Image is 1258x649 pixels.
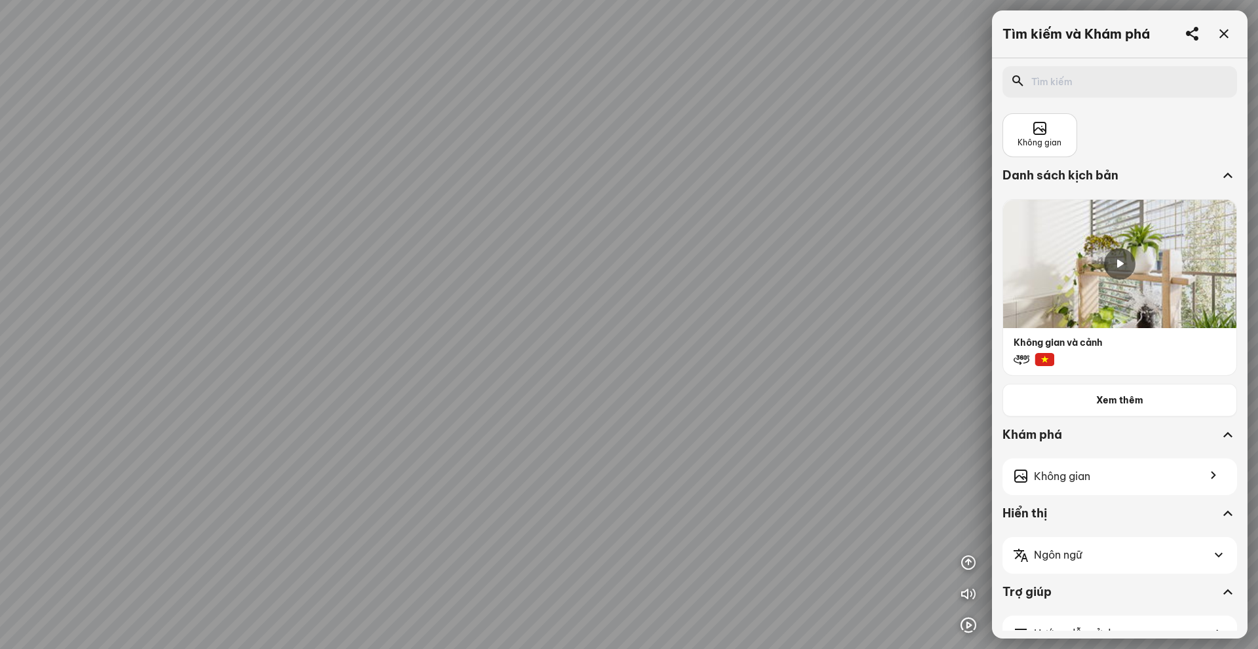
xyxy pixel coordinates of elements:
span: Không gian [1034,468,1090,485]
img: lang-vn.png [1035,353,1054,366]
span: Không gian [1018,137,1061,149]
button: Xem thêm [1002,384,1237,417]
p: Không gian và cảnh [1003,328,1236,349]
div: Hiển thị [1002,506,1237,537]
div: Danh sách kịch bản [1002,168,1219,183]
div: Trợ giúp [1002,584,1237,616]
div: Khám phá [1002,427,1237,458]
div: Tìm kiếm và Khám phá [1002,26,1150,42]
div: Trợ giúp [1002,584,1219,600]
div: Khám phá [1002,427,1219,443]
span: Ngôn ngữ [1034,547,1082,563]
div: Hiển thị [1002,506,1219,521]
span: Hướng dẫn sử dụng [1034,625,1129,642]
input: Tìm kiếm [1031,75,1216,88]
div: Danh sách kịch bản [1002,168,1237,199]
span: Xem thêm [1096,394,1143,407]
